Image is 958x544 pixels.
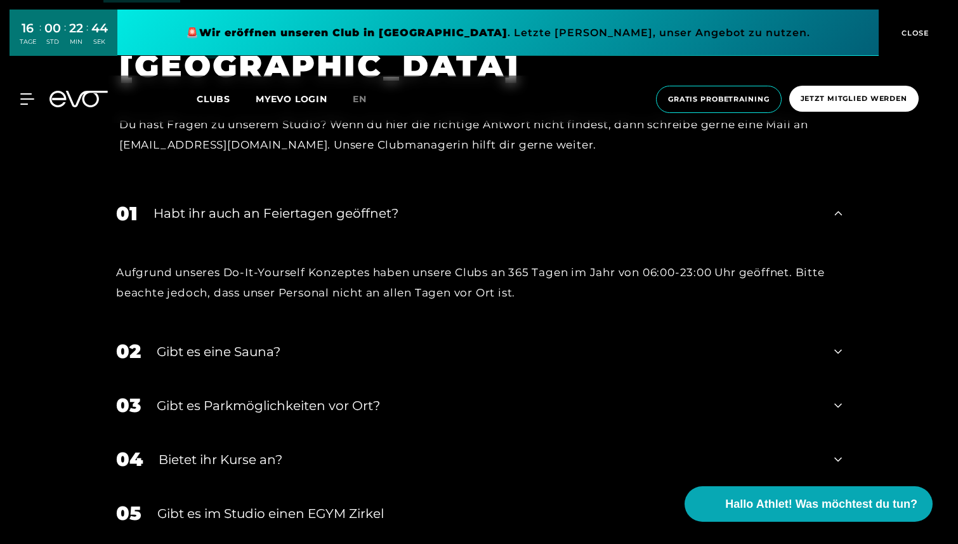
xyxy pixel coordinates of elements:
[116,262,842,303] div: Aufgrund unseres Do-It-Yourself Konzeptes haben unsere Clubs an 365 Tagen im Jahr von 06:00-23:00...
[39,20,41,54] div: :
[116,199,138,228] div: 01
[197,93,230,105] span: Clubs
[685,486,933,522] button: Hallo Athlet! Was möchtest du tun?
[116,337,141,366] div: 02
[159,450,818,469] div: Bietet ihr Kurse an?
[898,27,929,39] span: CLOSE
[157,396,818,415] div: Gibt es Parkmöglichkeiten vor Ort?
[785,86,922,113] a: Jetzt Mitglied werden
[116,391,141,420] div: 03
[119,114,823,156] div: Du hast Fragen zu unserem Studio? Wenn du hier die richtige Antwort nicht findest, dann schreibe ...
[86,20,88,54] div: :
[20,37,36,46] div: TAGE
[91,19,108,37] div: 44
[353,93,367,105] span: en
[157,342,818,361] div: Gibt es eine Sauna?
[69,37,83,46] div: MIN
[157,504,818,523] div: Gibt es im Studio einen EGYM Zirkel
[652,86,785,113] a: Gratis Probetraining
[353,92,382,107] a: en
[256,93,327,105] a: MYEVO LOGIN
[668,94,770,105] span: Gratis Probetraining
[116,445,143,474] div: 04
[879,10,948,56] button: CLOSE
[44,37,61,46] div: STD
[69,19,83,37] div: 22
[801,93,907,104] span: Jetzt Mitglied werden
[116,499,141,527] div: 05
[44,19,61,37] div: 00
[91,37,108,46] div: SEK
[154,204,818,223] div: Habt ihr auch an Feiertagen geöffnet?
[64,20,66,54] div: :
[725,496,917,513] span: Hallo Athlet! Was möchtest du tun?
[20,19,36,37] div: 16
[197,93,256,105] a: Clubs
